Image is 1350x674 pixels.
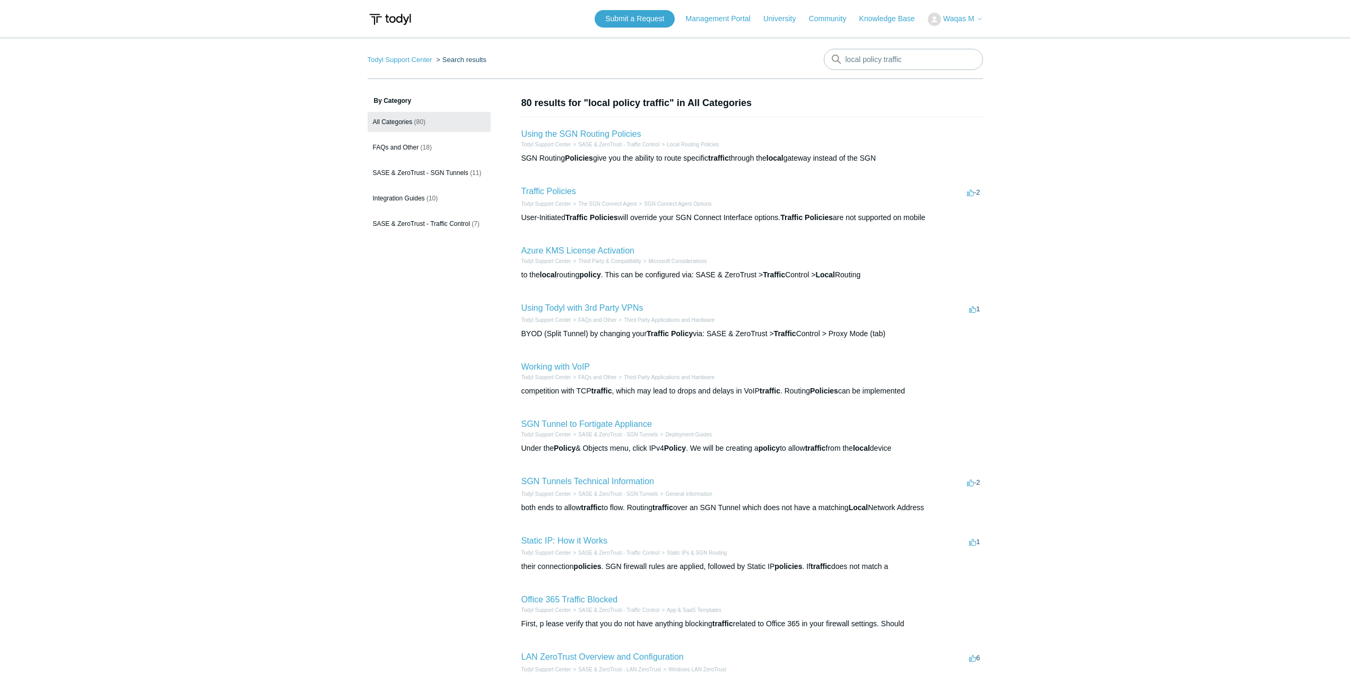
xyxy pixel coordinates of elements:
em: traffic [708,154,729,162]
div: User-Initiated will override your SGN Connect Interface options. are not supported on mobile [521,212,983,223]
a: Todyl Support Center [521,201,571,207]
li: Todyl Support Center [521,141,571,148]
a: App & SaaS Templates [667,607,721,613]
li: The SGN Connect Agent [571,200,637,208]
span: (7) [472,220,480,227]
span: Waqas M [943,14,974,23]
li: Todyl Support Center [521,431,571,439]
em: Traffic [565,213,588,222]
span: (10) [426,195,438,202]
a: SASE & ZeroTrust - SGN Tunnels [578,432,658,437]
em: Traffic [780,213,803,222]
a: Integration Guides (10) [368,188,491,208]
li: Todyl Support Center [521,373,571,381]
a: SASE & ZeroTrust - LAN ZeroTrust [578,667,661,672]
a: SASE & ZeroTrust - SGN Tunnels [578,491,658,497]
a: SASE & ZeroTrust - SGN Tunnels (11) [368,163,491,183]
a: Knowledge Base [859,13,926,24]
a: SASE & ZeroTrust - Traffic Control [578,607,659,613]
div: Under the & Objects menu, click IPv4 . We will be creating a to allow from the device [521,443,983,454]
em: Policy [664,444,686,452]
div: First, p lease verify that you do not have anything blocking related to Office 365 in your firewa... [521,618,983,629]
li: Todyl Support Center [521,200,571,208]
em: policies [573,562,601,571]
a: SGN Tunnel to Fortigate Appliance [521,419,652,428]
li: SASE & ZeroTrust - Traffic Control [571,549,659,557]
a: SASE & ZeroTrust - Traffic Control [578,142,659,147]
em: Policies [590,213,618,222]
em: Policies [810,387,838,395]
li: Windows LAN ZeroTrust [661,666,726,673]
a: Todyl Support Center [521,258,571,264]
em: traffic [591,387,612,395]
li: Microsoft Considerations [641,257,707,265]
a: Windows LAN ZeroTrust [668,667,726,672]
span: SASE & ZeroTrust - SGN Tunnels [373,169,468,177]
a: Microsoft Considerations [649,258,707,264]
a: Todyl Support Center [521,607,571,613]
em: traffic [760,387,780,395]
input: Search [824,49,983,70]
a: Third Party Applications and Hardware [624,317,715,323]
em: Traffic [647,329,669,338]
em: local [853,444,870,452]
a: Todyl Support Center [521,491,571,497]
a: SGN Tunnels Technical Information [521,477,655,486]
a: Office 365 Traffic Blocked [521,595,618,604]
a: Community [809,13,857,24]
div: competition with TCP , which may lead to drops and delays in VoIP . Routing can be implemented [521,386,983,397]
a: Local Routing Policies [667,142,719,147]
a: Deployment Guides [665,432,712,437]
span: -2 [967,188,980,196]
span: 6 [969,654,980,662]
a: SGN Connect Agent Options [644,201,711,207]
em: policy [579,270,600,279]
em: Policies [805,213,833,222]
a: Traffic Policies [521,187,576,196]
a: FAQs and Other [578,374,616,380]
li: Todyl Support Center [521,316,571,324]
a: Static IPs & SGN Routing [667,550,727,556]
li: Local Routing Policies [659,141,719,148]
em: traffic [652,503,673,512]
a: Todyl Support Center [521,374,571,380]
li: General Information [658,490,712,498]
a: Todyl Support Center [521,142,571,147]
li: Third Party & Compatibility [571,257,641,265]
a: Static IP: How it Works [521,536,607,545]
li: Todyl Support Center [521,549,571,557]
li: Todyl Support Center [368,56,434,64]
em: Traffic [774,329,796,338]
em: local [540,270,557,279]
a: LAN ZeroTrust Overview and Configuration [521,652,684,661]
span: -2 [967,478,980,486]
a: All Categories (80) [368,112,491,132]
a: University [763,13,806,24]
span: (18) [421,144,432,151]
a: General Information [665,491,712,497]
span: All Categories [373,118,413,126]
li: SASE & ZeroTrust - SGN Tunnels [571,431,658,439]
a: Using Todyl with 3rd Party VPNs [521,303,643,312]
div: BYOD (Split Tunnel) by changing your via: SASE & ZeroTrust > Control > Proxy Mode (tab) [521,328,983,339]
h3: By Category [368,96,491,106]
li: SASE & ZeroTrust - LAN ZeroTrust [571,666,661,673]
a: Management Portal [686,13,761,24]
span: 1 [969,305,980,313]
a: Using the SGN Routing Policies [521,129,641,138]
li: Third Party Applications and Hardware [617,316,715,324]
a: Todyl Support Center [521,667,571,672]
li: SASE & ZeroTrust - Traffic Control [571,606,659,614]
em: policies [774,562,802,571]
span: FAQs and Other [373,144,419,151]
div: to the routing . This can be configured via: SASE & ZeroTrust > Control > Routing [521,269,983,281]
em: Policy [554,444,576,452]
a: FAQs and Other [578,317,616,323]
span: 1 [969,538,980,546]
em: traffic [581,503,602,512]
li: Search results [434,56,486,64]
em: Traffic [763,270,785,279]
a: Working with VoIP [521,362,590,371]
span: (80) [414,118,425,126]
div: their connection . SGN firewall rules are applied, followed by Static IP . If does not match a [521,561,983,572]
